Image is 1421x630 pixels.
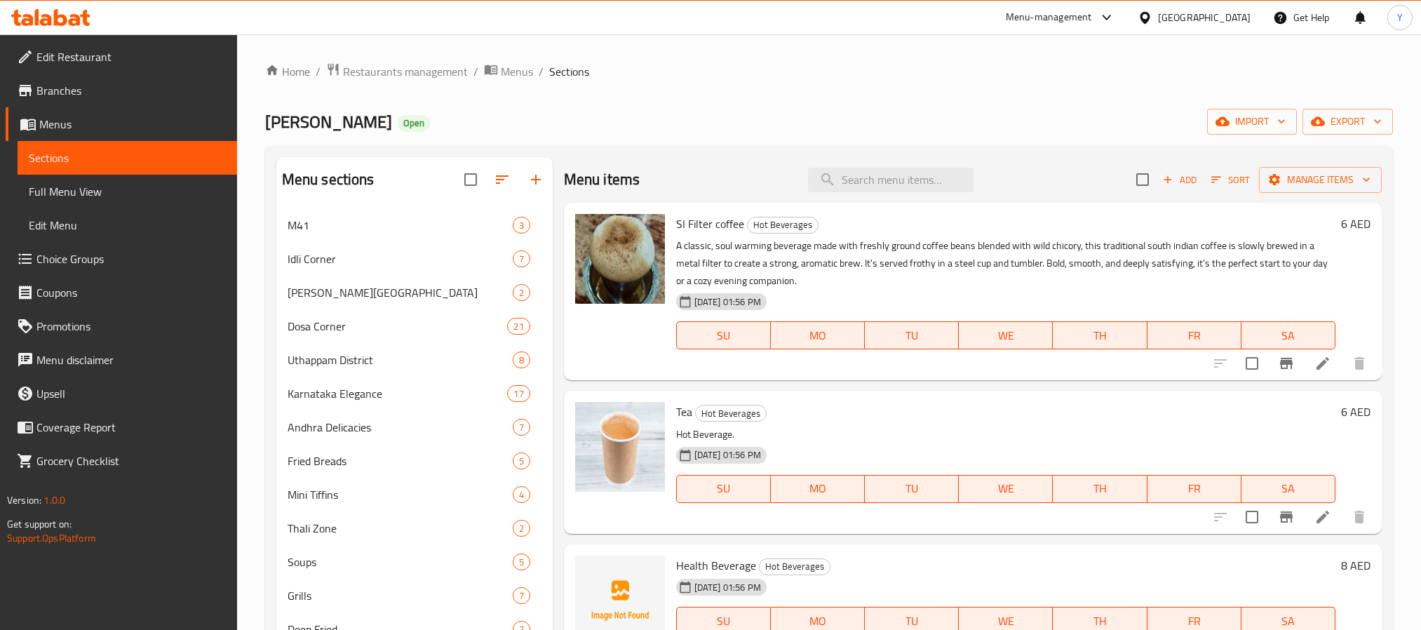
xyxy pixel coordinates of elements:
span: Thali Zone [288,520,513,537]
span: SI Filter coffee [676,213,744,234]
span: Coupons [36,284,226,301]
span: Hot Beverages [748,217,818,233]
button: delete [1342,500,1376,534]
a: Edit Menu [18,208,237,242]
span: SA [1247,326,1330,346]
div: items [513,419,530,436]
span: Edit Menu [29,217,226,234]
div: Mini Tiffins4 [276,478,553,511]
p: A classic, soul warming beverage made with freshly ground coffee beans blended with wild chicory,... [676,237,1335,290]
button: TU [865,321,959,349]
button: TU [865,475,959,503]
span: 2 [513,522,530,535]
a: Grocery Checklist [6,444,237,478]
span: Hot Beverages [760,558,830,575]
button: Add [1157,169,1202,191]
button: MO [771,321,865,349]
span: 7 [513,421,530,434]
span: M41 [288,217,513,234]
span: Coverage Report [36,419,226,436]
span: import [1218,113,1286,130]
span: 1.0.0 [43,491,65,509]
span: export [1314,113,1382,130]
button: WE [959,475,1053,503]
button: Branch-specific-item [1270,500,1303,534]
span: Idli Corner [288,250,513,267]
span: Full Menu View [29,183,226,200]
span: Edit Restaurant [36,48,226,65]
span: MO [776,478,859,499]
a: Full Menu View [18,175,237,208]
a: Coupons [6,276,237,309]
span: MO [776,326,859,346]
a: Home [265,63,310,80]
div: items [507,318,530,335]
span: TU [870,478,953,499]
div: items [513,587,530,604]
div: Fried Breads5 [276,444,553,478]
a: Menus [484,62,533,81]
button: TH [1053,475,1147,503]
div: items [513,520,530,537]
span: [DATE] 01:56 PM [689,448,767,462]
span: WE [964,478,1047,499]
button: Branch-specific-item [1270,347,1303,380]
span: 5 [513,556,530,569]
span: Menu disclaimer [36,351,226,368]
button: MO [771,475,865,503]
div: Grills7 [276,579,553,612]
span: Choice Groups [36,250,226,267]
span: Upsell [36,385,226,402]
span: Uthappam District [288,351,513,368]
span: [DATE] 01:56 PM [689,295,767,309]
a: Choice Groups [6,242,237,276]
span: SU [682,326,765,346]
div: items [513,284,530,301]
span: Restaurants management [343,63,468,80]
a: Edit Restaurant [6,40,237,74]
span: Andhra Delicacies [288,419,513,436]
span: Select section [1128,165,1157,194]
a: Support.OpsPlatform [7,529,96,547]
span: WE [964,326,1047,346]
button: TH [1053,321,1147,349]
span: 2 [513,286,530,300]
div: Menu-management [1006,9,1092,26]
span: [PERSON_NAME] [265,106,392,138]
span: Soups [288,554,513,570]
img: Tea [575,402,665,492]
span: Dosa Corner [288,318,508,335]
a: Coverage Report [6,410,237,444]
button: FR [1147,321,1241,349]
a: Upsell [6,377,237,410]
div: Idli Corner7 [276,242,553,276]
nav: breadcrumb [265,62,1393,81]
span: Branches [36,82,226,99]
span: Tea [676,401,692,422]
a: Edit menu item [1314,355,1331,372]
span: Karnataka Elegance [288,385,508,402]
li: / [539,63,544,80]
span: TU [870,326,953,346]
span: 5 [513,455,530,468]
a: Promotions [6,309,237,343]
div: Grills [288,587,513,604]
span: [DATE] 01:56 PM [689,581,767,594]
span: [PERSON_NAME][GEOGRAPHIC_DATA] [288,284,513,301]
div: items [513,554,530,570]
a: Sections [18,141,237,175]
span: Sections [549,63,589,80]
button: FR [1147,475,1241,503]
div: Dosa Corner21 [276,309,553,343]
span: TH [1058,478,1141,499]
button: delete [1342,347,1376,380]
div: items [513,217,530,234]
span: Y [1397,10,1403,25]
span: 7 [513,253,530,266]
span: Sort [1211,172,1250,188]
span: Version: [7,491,41,509]
span: 21 [508,320,529,333]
